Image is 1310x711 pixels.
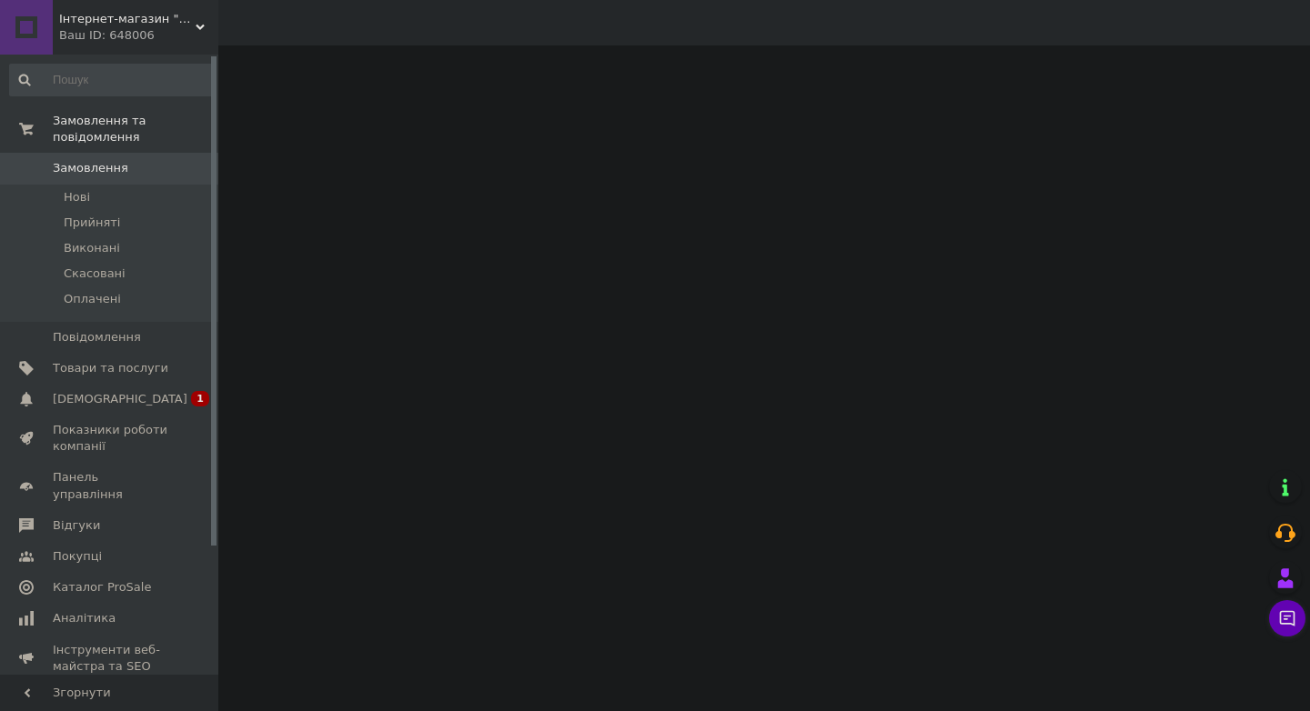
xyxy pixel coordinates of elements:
[64,265,126,282] span: Скасовані
[53,329,141,345] span: Повідомлення
[9,64,215,96] input: Пошук
[53,579,151,596] span: Каталог ProSale
[53,469,168,502] span: Панель управління
[53,548,102,565] span: Покупці
[64,189,90,205] span: Нові
[53,360,168,376] span: Товари та послуги
[59,27,218,44] div: Ваш ID: 648006
[53,642,168,675] span: Інструменти веб-майстра та SEO
[191,391,209,406] span: 1
[53,113,218,145] span: Замовлення та повідомлення
[53,391,187,407] span: [DEMOGRAPHIC_DATA]
[64,291,121,307] span: Оплачені
[53,517,100,534] span: Відгуки
[53,422,168,455] span: Показники роботи компанії
[53,610,116,626] span: Аналітика
[1269,600,1305,636] button: Чат з покупцем
[64,215,120,231] span: Прийняті
[64,240,120,256] span: Виконані
[59,11,196,27] span: Інтернет-магазин "Newsmag"
[53,160,128,176] span: Замовлення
